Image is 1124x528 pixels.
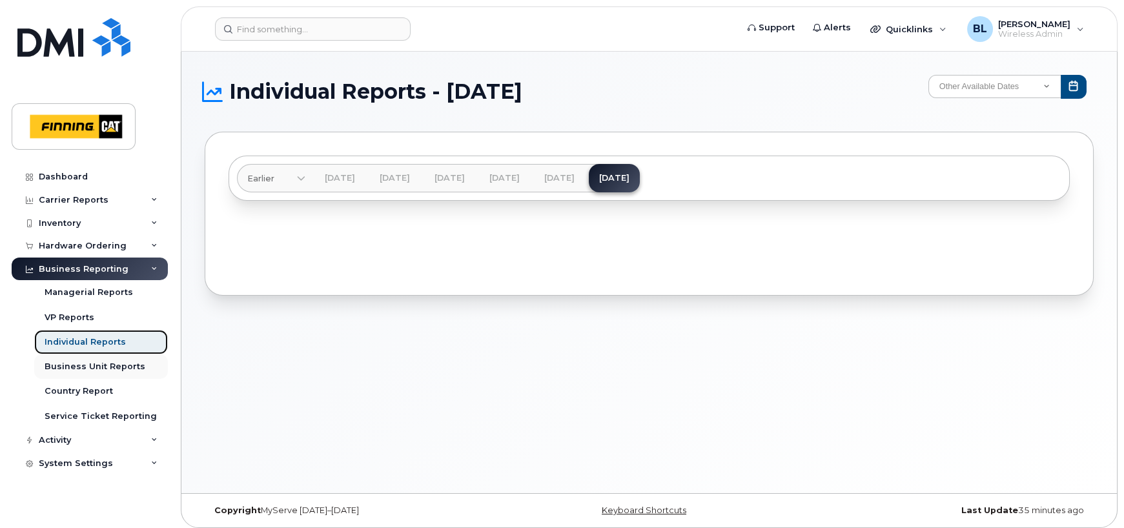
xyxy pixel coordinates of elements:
span: Earlier [247,172,274,185]
a: [DATE] [589,164,640,192]
div: 35 minutes ago [797,505,1094,516]
a: [DATE] [534,164,585,192]
a: Earlier [237,164,305,192]
strong: Last Update [961,505,1018,515]
a: [DATE] [369,164,420,192]
a: [DATE] [479,164,530,192]
span: Individual Reports - [DATE] [229,82,522,101]
iframe: Messenger Launcher [1068,472,1114,518]
a: Keyboard Shortcuts [602,505,686,515]
div: MyServe [DATE]–[DATE] [205,505,501,516]
a: [DATE] [424,164,475,192]
a: [DATE] [314,164,365,192]
strong: Copyright [214,505,261,515]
